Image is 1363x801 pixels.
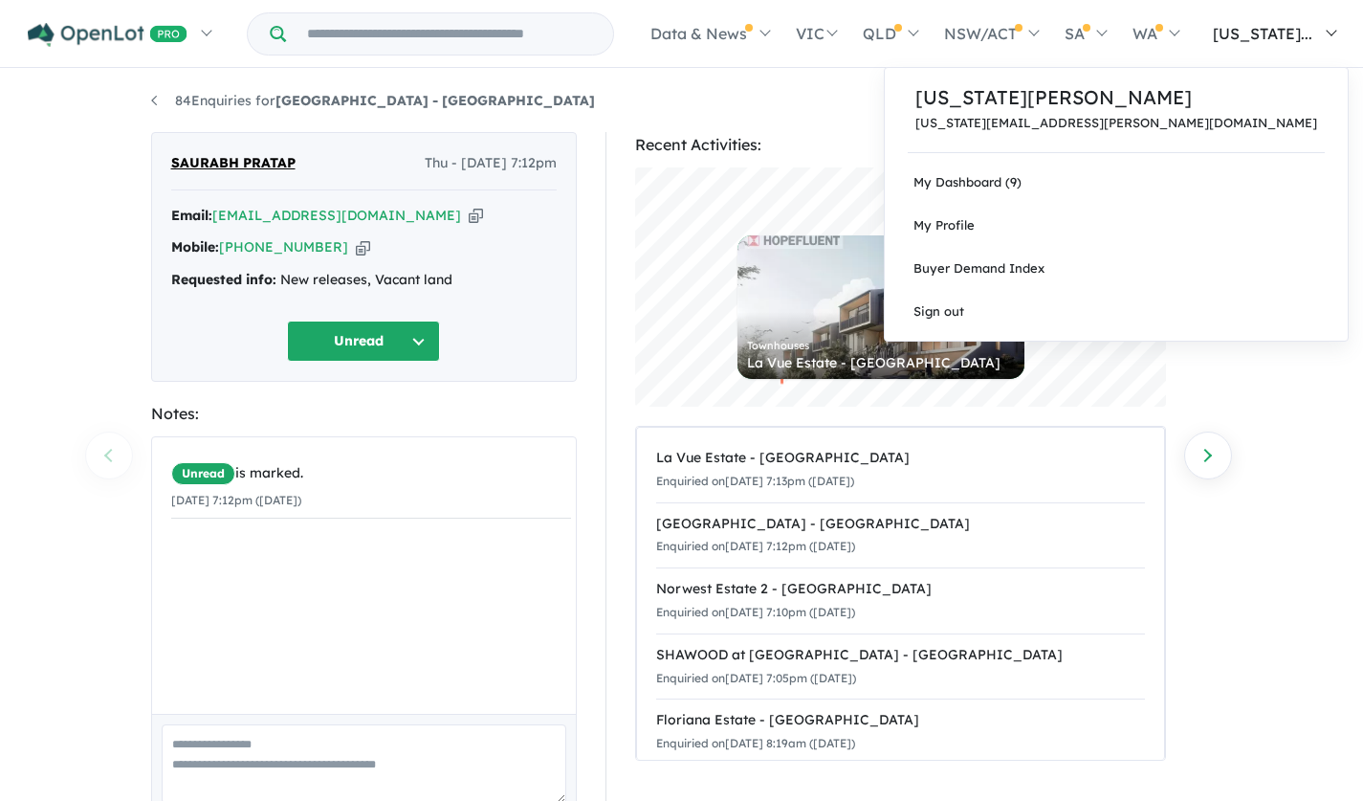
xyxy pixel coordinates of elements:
a: My Dashboard (9) [885,161,1348,204]
small: Enquiried on [DATE] 7:05pm ([DATE]) [656,671,856,685]
div: SHAWOOD at [GEOGRAPHIC_DATA] - [GEOGRAPHIC_DATA] [656,644,1145,667]
a: Sign out [885,290,1348,333]
div: New releases, Vacant land [171,269,557,292]
strong: Requested info: [171,271,276,288]
button: Copy [356,237,370,257]
nav: breadcrumb [151,90,1213,113]
span: SAURABH PRATAP [171,152,296,175]
a: 84Enquiries for[GEOGRAPHIC_DATA] - [GEOGRAPHIC_DATA] [151,92,595,109]
a: SHAWOOD at [GEOGRAPHIC_DATA] - [GEOGRAPHIC_DATA]Enquiried on[DATE] 7:05pm ([DATE]) [656,634,1145,701]
span: My Profile [913,217,975,233]
a: Townhouses La Vue Estate - [GEOGRAPHIC_DATA] [737,235,1024,379]
div: La Vue Estate - [GEOGRAPHIC_DATA] [747,356,1015,369]
div: [GEOGRAPHIC_DATA] - [GEOGRAPHIC_DATA] [656,513,1145,536]
span: [US_STATE]... [1213,24,1312,43]
a: My Profile [885,204,1348,247]
small: Enquiried on [DATE] 7:12pm ([DATE]) [656,539,855,553]
div: Norwest Estate 2 - [GEOGRAPHIC_DATA] [656,578,1145,601]
a: [PHONE_NUMBER] [219,238,348,256]
img: Openlot PRO Logo White [28,23,187,47]
div: La Vue Estate - [GEOGRAPHIC_DATA] [656,447,1145,470]
div: Townhouses [747,341,1015,351]
a: [EMAIL_ADDRESS][DOMAIN_NAME] [212,207,461,224]
strong: [GEOGRAPHIC_DATA] - [GEOGRAPHIC_DATA] [275,92,595,109]
div: Recent Activities: [635,132,1166,158]
a: [GEOGRAPHIC_DATA] - [GEOGRAPHIC_DATA]Enquiried on[DATE] 7:12pm ([DATE]) [656,502,1145,569]
span: Unread [171,462,235,485]
input: Try estate name, suburb, builder or developer [290,13,609,55]
a: [US_STATE][EMAIL_ADDRESS][PERSON_NAME][DOMAIN_NAME] [915,116,1317,130]
small: Enquiried on [DATE] 7:10pm ([DATE]) [656,605,855,619]
a: La Vue Estate - [GEOGRAPHIC_DATA]Enquiried on[DATE] 7:13pm ([DATE]) [656,437,1145,503]
button: Copy [469,206,483,226]
div: is marked. [171,462,571,485]
a: Buyer Demand Index [885,247,1348,290]
a: Norwest Estate 2 - [GEOGRAPHIC_DATA]Enquiried on[DATE] 7:10pm ([DATE]) [656,567,1145,634]
canvas: Map [635,167,1166,407]
strong: Email: [171,207,212,224]
button: Unread [287,321,440,362]
small: [DATE] 7:12pm ([DATE]) [171,493,301,507]
small: Enquiried on [DATE] 7:13pm ([DATE]) [656,474,854,488]
a: Floriana Estate - [GEOGRAPHIC_DATA]Enquiried on[DATE] 8:19am ([DATE]) [656,699,1145,766]
div: Floriana Estate - [GEOGRAPHIC_DATA] [656,709,1145,732]
strong: Mobile: [171,238,219,256]
small: Enquiried on [DATE] 8:19am ([DATE]) [656,736,855,750]
div: Notes: [151,401,577,427]
a: [US_STATE][PERSON_NAME] [915,83,1317,112]
span: Thu - [DATE] 7:12pm [425,152,557,175]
